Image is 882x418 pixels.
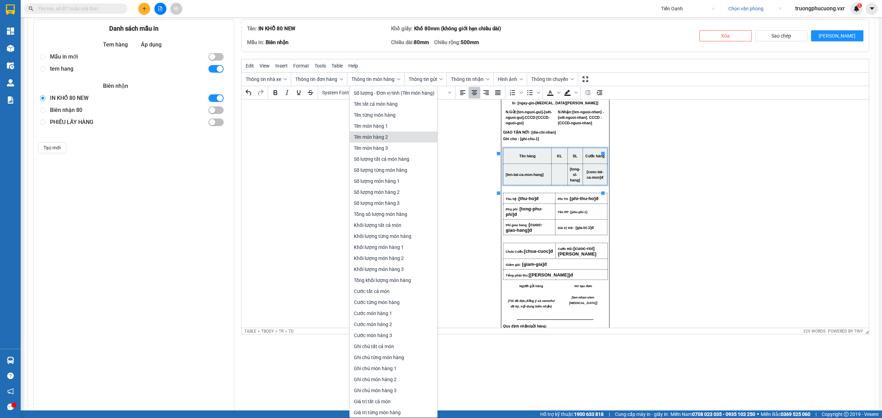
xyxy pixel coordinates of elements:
div: Cước món hàng 1 [350,308,437,319]
strong: 0369 525 060 [781,411,810,417]
div: IN KHỔ 80 NEW [258,25,295,33]
span: [[PERSON_NAME]]đ [287,173,331,178]
div: Số lượng món hàng 3 [350,198,437,209]
span: View [259,63,270,69]
span: [gia-tri-1] [334,126,350,130]
button: file-add [154,3,166,15]
span: đ [350,126,352,130]
span: 80mm [414,39,429,45]
div: Cước món hàng 2 [354,320,434,328]
img: icon-new-feature [853,6,860,12]
button: Bold [269,87,281,98]
span: Khổ giấy: [391,25,412,32]
span: 500mm [461,39,479,45]
em: (Tôi đã đọc,đồng ý và xem [266,200,307,203]
span: message [7,404,14,410]
div: Tên tất cả món hàng [354,100,434,108]
span: Tiến Oanh [661,3,715,14]
div: Áp dụng [141,40,162,49]
div: Cước từng món hàng [354,298,434,306]
div: Ghi chú tất cả món [350,341,437,352]
span: [chua-cuoc]đ [283,149,311,154]
div: Tên món hàng 3 [354,144,434,152]
button: Decrease indent [582,87,594,98]
span: Chưa Cước: [264,150,311,154]
div: Danh sách mẫu in [109,24,158,33]
div: Biên nhận [266,39,288,47]
div: » [275,329,277,334]
span: | [609,410,610,418]
div: Cước món hàng 3 [350,330,437,341]
span: [phu-phi-1] [329,111,346,114]
div: Số lượng từng món hàng [354,166,434,174]
div: Cước tất cả món [350,286,437,297]
span: aim [174,6,178,11]
div: Khối lượng từng món hàng [350,231,437,242]
div: Cước món hàng 2 [350,319,437,330]
iframe: Rich Text Area [242,100,869,328]
button: Sao chép [755,30,808,41]
div: Cước từng món hàng [350,297,437,308]
img: warehouse-icon [7,45,14,52]
a: Powered by Tiny [828,329,863,334]
button: Thông tin món hàng [349,73,403,85]
span: [ten-nhan-vien-[MEDICAL_DATA]] [328,196,356,205]
span: [cuoc-giao-hang]đ [264,123,301,133]
div: td [288,329,294,334]
span: Table [331,63,343,69]
button: caret-down [866,3,878,15]
button: Xóa [699,30,752,41]
span: | [816,410,817,418]
img: solution-icon [7,96,14,104]
div: PHIẾU LẤY HÀNG [50,116,202,128]
div: Background color [562,87,579,98]
img: warehouse-icon [7,357,14,364]
div: Tổng khối lượng món hàng [350,275,437,286]
div: Biên nhận [103,82,137,90]
span: Help [348,63,358,69]
span: file-add [158,6,163,11]
span: search [29,6,33,11]
span: ⚪️ [757,413,759,416]
div: Tên món hàng 1 [354,122,434,130]
div: Biên nhận 80 [50,104,202,116]
div: Bullet list [524,87,541,98]
span: Thông tin món hàng [351,76,394,82]
div: Ghi chú từng món hàng [350,352,437,363]
div: Số lượng món hàng 3 [354,199,434,207]
div: Tên món hàng 1 [350,121,437,132]
div: Số lượng món hàng 2 [350,187,437,198]
span: Thông tin gửi [409,76,437,82]
button: Underline [293,87,305,98]
span: System Font [322,90,356,95]
span: Mẫu in: [247,39,264,45]
div: Ghi chú món hàng 3 [354,386,434,395]
span: Insert [275,63,288,69]
span: Thông tin đơn hàng [295,76,337,82]
span: Thông tin nhận [451,76,484,82]
div: Mẫu in mới [50,51,202,63]
div: Resize [863,328,869,334]
span: Sao chép [771,32,791,40]
span: [giam-gia]đ [280,162,305,167]
span: Cước Rồi: [316,148,355,157]
button: Thông tin đơn hàng [293,73,346,85]
div: Khối lượng món hàng 1 [354,243,434,251]
div: Số lượng tất cả món hàng [350,154,437,165]
button: Align right [480,87,492,98]
span: Miền Bắc [761,410,810,418]
button: Thông tin nhận [448,73,492,85]
em: như đã ký, nội dung biên nhận) [269,200,313,209]
div: Số lượng tất cả món hàng [354,155,434,163]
